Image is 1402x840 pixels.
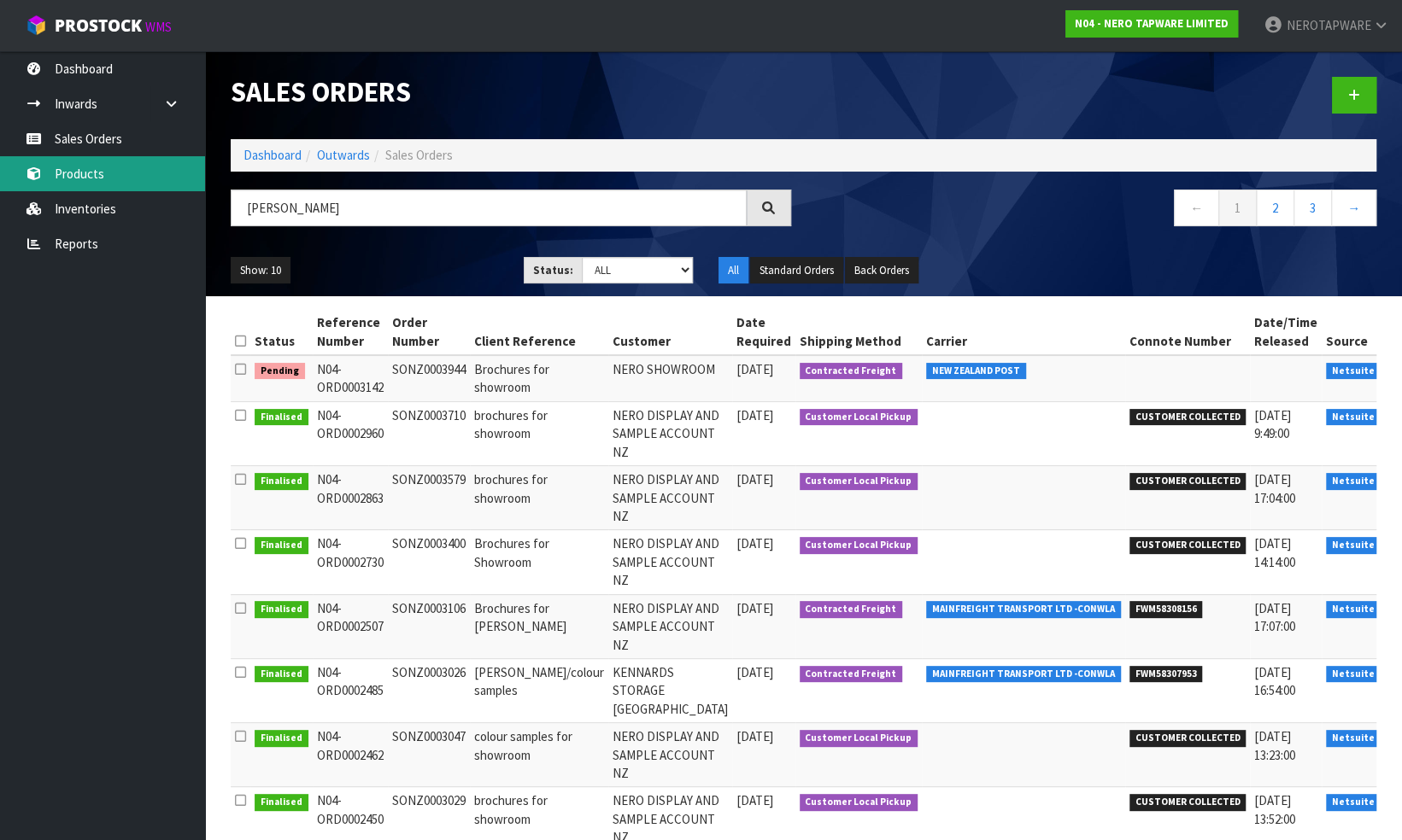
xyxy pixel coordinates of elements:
[255,473,308,490] span: Finalised
[388,401,470,465] td: SONZ0003710
[800,730,918,747] span: Customer Local Pickup
[1286,17,1370,33] span: NEROTAPWARE
[255,730,308,747] span: Finalised
[388,530,470,594] td: SONZ0003400
[1218,190,1257,226] a: 1
[1075,16,1229,31] strong: N04 - NERO TAPWARE LIMITED
[1254,535,1295,569] span: [DATE] 14:14:00
[388,355,470,401] td: SONZ0003944
[55,15,142,37] span: ProStock
[608,309,732,355] th: Customer
[1293,190,1332,226] a: 3
[795,309,923,355] th: Shipping Method
[388,594,470,658] td: SONZ0003106
[1174,190,1219,226] a: ←
[1326,363,1381,380] span: Netsuite
[1256,190,1294,226] a: 2
[736,535,773,551] span: [DATE]
[255,794,308,811] span: Finalised
[1326,730,1381,747] span: Netsuite
[145,19,172,35] small: WMS
[1254,664,1295,698] span: [DATE] 16:54:00
[1129,730,1247,747] span: CUSTOMER COLLECTED
[1125,309,1251,355] th: Connote Number
[1129,794,1247,811] span: CUSTOMER COLLECTED
[313,466,388,530] td: N04-ORD0002863
[1326,537,1381,554] span: Netsuite
[313,594,388,658] td: N04-ORD0002507
[255,601,308,618] span: Finalised
[470,466,608,530] td: brochures for showroom
[1129,409,1247,426] span: CUSTOMER COLLECTED
[385,147,453,163] span: Sales Orders
[313,401,388,465] td: N04-ORD0002960
[1129,601,1203,618] span: FWM58308156
[255,537,308,554] span: Finalised
[313,658,388,722] td: N04-ORD0002485
[1326,601,1381,618] span: Netsuite
[1326,794,1381,811] span: Netsuite
[388,466,470,530] td: SONZ0003579
[470,401,608,465] td: brochures for showroom
[313,355,388,401] td: N04-ORD0003142
[470,309,608,355] th: Client Reference
[608,355,732,401] td: NERO SHOWROOM
[922,309,1125,355] th: Carrier
[926,666,1121,683] span: MAINFREIGHT TRANSPORT LTD -CONWLA
[388,309,470,355] th: Order Number
[388,723,470,787] td: SONZ0003047
[533,263,573,277] strong: Status:
[608,401,732,465] td: NERO DISPLAY AND SAMPLE ACCOUNT NZ
[231,77,791,108] h1: Sales Orders
[736,361,773,377] span: [DATE]
[243,147,302,163] a: Dashboard
[255,409,308,426] span: Finalised
[845,257,918,284] button: Back Orders
[231,190,747,226] input: Search sales orders
[800,666,903,683] span: Contracted Freight
[926,601,1121,618] span: MAINFREIGHT TRANSPORT LTD -CONWLA
[926,363,1026,380] span: NEW ZEALAND POST
[736,600,773,616] span: [DATE]
[1129,666,1203,683] span: FWM58307953
[608,530,732,594] td: NERO DISPLAY AND SAMPLE ACCOUNT NZ
[736,664,773,680] span: [DATE]
[470,594,608,658] td: Brochures for [PERSON_NAME]
[1129,537,1247,554] span: CUSTOMER COLLECTED
[1254,407,1291,441] span: [DATE] 9:49:00
[800,363,903,380] span: Contracted Freight
[800,473,918,490] span: Customer Local Pickup
[817,190,1377,231] nav: Page navigation
[719,257,748,284] button: All
[317,147,370,163] a: Outwards
[800,409,918,426] span: Customer Local Pickup
[736,471,773,487] span: [DATE]
[1129,473,1247,490] span: CUSTOMER COLLECTED
[313,309,388,355] th: Reference Number
[800,537,918,554] span: Customer Local Pickup
[736,407,773,423] span: [DATE]
[470,723,608,787] td: colour samples for showroom
[250,309,313,355] th: Status
[608,723,732,787] td: NERO DISPLAY AND SAMPLE ACCOUNT NZ
[608,466,732,530] td: NERO DISPLAY AND SAMPLE ACCOUNT NZ
[1254,728,1295,762] span: [DATE] 13:23:00
[1331,190,1376,226] a: →
[1326,409,1381,426] span: Netsuite
[388,658,470,722] td: SONZ0003026
[1250,309,1322,355] th: Date/Time Released
[255,363,305,380] span: Pending
[470,530,608,594] td: Brochures for Showroom
[26,15,47,36] img: cube-alt.png
[470,355,608,401] td: Brochures for showroom
[736,728,773,744] span: [DATE]
[732,309,795,355] th: Date Required
[313,530,388,594] td: N04-ORD0002730
[800,794,918,811] span: Customer Local Pickup
[1254,600,1295,634] span: [DATE] 17:07:00
[1326,666,1381,683] span: Netsuite
[1254,792,1295,826] span: [DATE] 13:52:00
[608,594,732,658] td: NERO DISPLAY AND SAMPLE ACCOUNT NZ
[313,723,388,787] td: N04-ORD0002462
[1326,473,1381,490] span: Netsuite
